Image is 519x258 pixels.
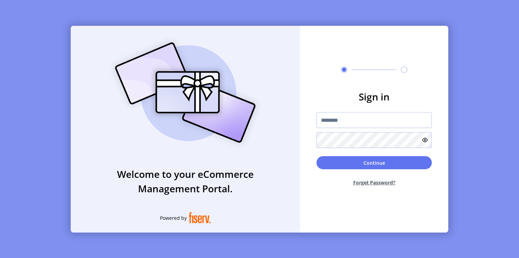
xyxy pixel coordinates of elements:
[316,173,432,192] button: Forget Password?
[316,89,432,104] h3: Sign in
[105,35,266,150] img: card_Illustration.svg
[316,156,432,169] button: Continue
[160,214,187,222] span: Powered by
[71,167,300,196] h3: Welcome to your eCommerce Management Portal.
